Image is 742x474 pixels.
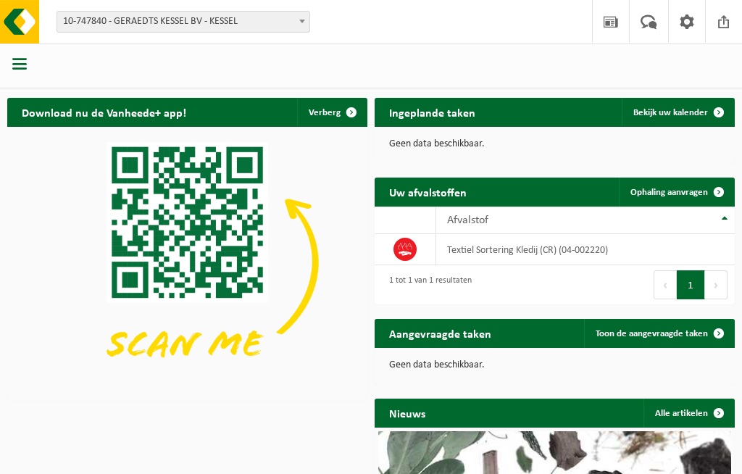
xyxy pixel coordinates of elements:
span: Verberg [309,108,341,117]
h2: Ingeplande taken [375,98,490,126]
a: Alle artikelen [643,399,733,428]
td: Textiel Sortering Kledij (CR) (04-002220) [436,234,735,265]
p: Geen data beschikbaar. [389,360,720,370]
button: Next [705,270,728,299]
div: 1 tot 1 van 1 resultaten [382,269,472,301]
span: Toon de aangevraagde taken [596,329,708,338]
button: 1 [677,270,705,299]
h2: Aangevraagde taken [375,319,506,347]
button: Verberg [297,98,366,127]
img: Download de VHEPlus App [7,127,367,397]
span: Ophaling aanvragen [630,188,708,197]
button: Previous [654,270,677,299]
h2: Download nu de Vanheede+ app! [7,98,201,126]
p: Geen data beschikbaar. [389,139,720,149]
span: Bekijk uw kalender [633,108,708,117]
span: Afvalstof [447,215,488,226]
span: 10-747840 - GERAEDTS KESSEL BV - KESSEL [57,11,310,33]
span: 10-747840 - GERAEDTS KESSEL BV - KESSEL [57,12,309,32]
h2: Uw afvalstoffen [375,178,481,206]
a: Bekijk uw kalender [622,98,733,127]
a: Toon de aangevraagde taken [584,319,733,348]
h2: Nieuws [375,399,440,427]
a: Ophaling aanvragen [619,178,733,207]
